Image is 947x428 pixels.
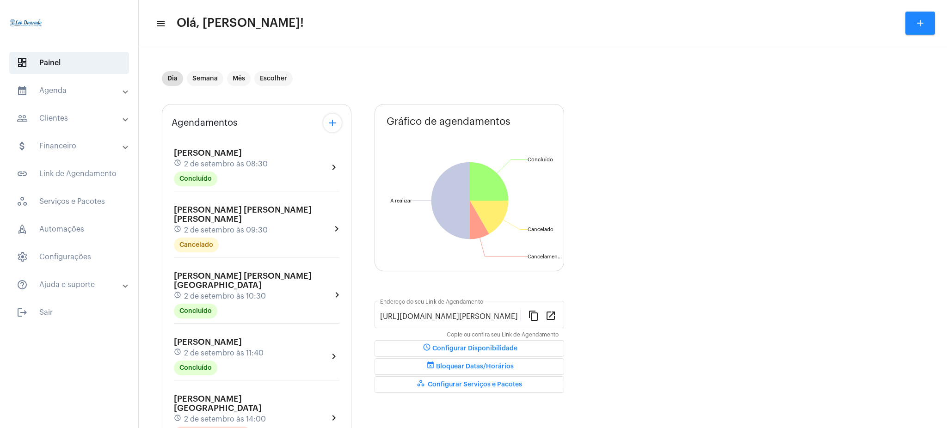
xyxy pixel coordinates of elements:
[17,85,28,96] mat-icon: sidenav icon
[6,135,138,157] mat-expansion-panel-header: sidenav iconFinanceiro
[174,238,219,252] mat-chip: Cancelado
[162,71,183,86] mat-chip: Dia
[17,141,123,152] mat-panel-title: Financeiro
[9,218,129,240] span: Automações
[17,168,28,179] mat-icon: sidenav icon
[528,310,539,321] mat-icon: content_copy
[425,361,436,372] mat-icon: event_busy
[174,225,182,235] mat-icon: schedule
[17,279,28,290] mat-icon: sidenav icon
[328,162,339,173] mat-icon: chevron_right
[545,310,556,321] mat-icon: open_in_new
[528,157,553,162] text: Concluído
[174,304,217,318] mat-chip: Concluído
[184,160,268,168] span: 2 de setembro às 08:30
[6,274,138,296] mat-expansion-panel-header: sidenav iconAjuda e suporte
[174,361,217,375] mat-chip: Concluído
[328,351,339,362] mat-icon: chevron_right
[6,79,138,102] mat-expansion-panel-header: sidenav iconAgenda
[9,190,129,213] span: Serviços e Pacotes
[332,289,339,300] mat-icon: chevron_right
[184,226,268,234] span: 2 de setembro às 09:30
[184,349,264,357] span: 2 de setembro às 11:40
[174,348,182,358] mat-icon: schedule
[17,57,28,68] span: sidenav icon
[174,171,217,186] mat-chip: Concluído
[331,223,339,234] mat-icon: chevron_right
[417,381,522,388] span: Configurar Serviços e Pacotes
[17,251,28,263] span: sidenav icon
[17,113,123,124] mat-panel-title: Clientes
[174,414,182,424] mat-icon: schedule
[375,376,564,393] button: Configurar Serviços e Pacotes
[184,415,266,423] span: 2 de setembro às 14:00
[177,16,304,31] span: Olá, [PERSON_NAME]!
[9,163,129,185] span: Link de Agendamento
[174,272,312,289] span: [PERSON_NAME] [PERSON_NAME][GEOGRAPHIC_DATA]
[17,196,28,207] span: sidenav icon
[174,206,312,223] span: [PERSON_NAME] [PERSON_NAME] [PERSON_NAME]
[447,332,559,338] mat-hint: Copie ou confira seu Link de Agendamento
[6,107,138,129] mat-expansion-panel-header: sidenav iconClientes
[187,71,223,86] mat-chip: Semana
[174,338,242,346] span: [PERSON_NAME]
[9,246,129,268] span: Configurações
[7,5,44,42] img: 4c910ca3-f26c-c648-53c7-1a2041c6e520.jpg
[17,279,123,290] mat-panel-title: Ajuda e suporte
[387,116,510,127] span: Gráfico de agendamentos
[174,395,262,412] span: [PERSON_NAME][GEOGRAPHIC_DATA]
[327,117,338,128] mat-icon: add
[172,118,238,128] span: Agendamentos
[375,358,564,375] button: Bloquear Datas/Horários
[9,301,129,324] span: Sair
[227,71,251,86] mat-chip: Mês
[184,292,266,300] span: 2 de setembro às 10:30
[328,412,339,423] mat-icon: chevron_right
[9,52,129,74] span: Painel
[417,379,428,390] mat-icon: workspaces_outlined
[390,198,412,203] text: A realizar
[17,307,28,318] mat-icon: sidenav icon
[17,141,28,152] mat-icon: sidenav icon
[375,340,564,357] button: Configurar Disponibilidade
[528,227,553,232] text: Cancelado
[425,363,514,370] span: Bloquear Datas/Horários
[17,224,28,235] span: sidenav icon
[254,71,293,86] mat-chip: Escolher
[421,343,432,354] mat-icon: schedule
[174,159,182,169] mat-icon: schedule
[174,291,182,301] mat-icon: schedule
[174,149,242,157] span: [PERSON_NAME]
[528,254,562,259] text: Cancelamen...
[915,18,926,29] mat-icon: add
[421,345,517,352] span: Configurar Disponibilidade
[380,312,521,321] input: Link
[155,18,165,29] mat-icon: sidenav icon
[17,85,123,96] mat-panel-title: Agenda
[17,113,28,124] mat-icon: sidenav icon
